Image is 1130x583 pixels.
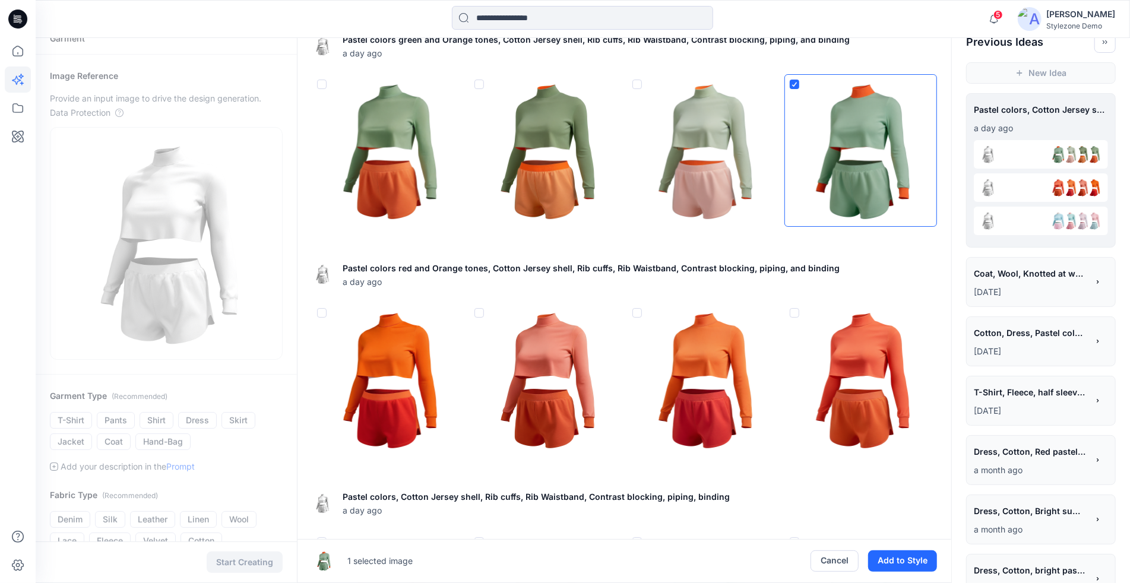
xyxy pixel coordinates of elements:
[343,261,840,275] p: Pastel colors red and Orange tones, Cotton Jersey shell, Rib cuffs, Rib Waistband, Contrast block...
[974,562,1087,579] span: Dress, Cotton, bright pastel colors, all over print
[312,303,464,455] img: 0.png
[1061,211,1080,230] img: 2.png
[1072,145,1091,164] img: 1.png
[343,275,840,288] span: a day ago
[343,33,850,47] p: Pastel colors green and Orange tones, Cotton Jersey shell, Rib cuffs, Rib Waistband, Contrast blo...
[1072,178,1091,197] img: 1.png
[785,303,936,455] img: 3.png
[1046,7,1115,21] div: [PERSON_NAME]
[974,344,1088,359] p: September 09, 2025
[312,35,333,56] img: eyJhbGciOiJIUzI1NiIsImtpZCI6IjAiLCJ0eXAiOiJKV1QifQ.eyJkYXRhIjp7InR5cGUiOiJzdG9yYWdlIiwicGF0aCI6In...
[1046,21,1115,30] div: Stylezone Demo
[1049,211,1068,230] img: 3.png
[628,303,779,455] img: 2.png
[313,550,334,572] img: 3.png
[979,178,998,197] img: eyJhbGciOiJIUzI1NiIsImtpZCI6IjAiLCJ0eXAiOiJKV1QifQ.eyJkYXRhIjp7InR5cGUiOiJzdG9yYWdlIiwicGF0aCI6In...
[343,490,730,504] p: Pastel colors, Cotton Jersey shell, Rib cuffs, Rib Waistband, Contrast blocking, piping, binding
[470,303,621,455] img: 1.png
[974,285,1088,299] p: September 19, 2025
[1049,145,1068,164] img: 3.png
[1018,7,1042,31] img: avatar
[55,132,277,354] img: eyJhbGciOiJIUzI1NiIsImtpZCI6IjAiLCJ0eXAiOiJKV1QifQ.eyJkYXRhIjp7InR5cGUiOiJzdG9yYWdlIiwicGF0aCI6In...
[974,265,1087,282] span: Coat, Wool, Knotted at waist, Dark colors, Contrast piping, Binding, Contrast printed lining,
[312,75,464,226] img: 0.png
[979,145,998,164] img: eyJhbGciOiJIUzI1NiIsImtpZCI6IjAiLCJ0eXAiOiJKV1QifQ.eyJkYXRhIjp7InR5cGUiOiJzdG9yYWdlIiwicGF0aCI6In...
[1094,31,1116,53] button: Toggle idea bar
[974,101,1108,118] span: Pastel colors, Cotton Jersey shell, Rib cuffs, Rib Waistband, Contrast blocking, piping, binding
[1072,211,1091,230] img: 1.png
[1084,145,1103,164] img: 0.png
[1061,145,1080,164] img: 2.png
[974,324,1087,341] span: Cotton, Dress, Pastel colored, Long dress, elasticated waistband, Binding, Loop Buttons,
[868,550,937,572] button: Add to Style
[811,550,859,572] button: Cancel
[470,75,621,226] img: 1.png
[1084,211,1103,230] img: 0.png
[1061,178,1080,197] img: 2.png
[1084,178,1103,197] img: 0.png
[312,264,333,285] img: eyJhbGciOiJIUzI1NiIsImtpZCI6IjAiLCJ0eXAiOiJKV1QifQ.eyJkYXRhIjp7InR5cGUiOiJzdG9yYWdlIiwicGF0aCI6In...
[785,75,936,226] img: 3.png
[312,493,333,514] img: eyJhbGciOiJIUzI1NiIsImtpZCI6IjAiLCJ0eXAiOiJKV1QifQ.eyJkYXRhIjp7InR5cGUiOiJzdG9yYWdlIiwicGF0aCI6In...
[974,463,1088,477] p: August 22, 2025
[343,47,850,59] span: a day ago
[966,35,1043,49] h2: Previous Ideas
[974,121,1108,135] p: September 22, 2025
[628,75,779,226] img: 2.png
[974,522,1088,537] p: August 22, 2025
[993,10,1003,20] span: 5
[343,504,730,517] span: a day ago
[974,384,1087,401] span: T-Shirt, Fleece, half sleeve, Solid color, pastels, blocking
[974,443,1087,460] span: Dress, Cotton, Red pastel tonal colors, solid fabric, contrast tapes, Belt
[974,502,1087,519] span: Dress, Cotton, Bright summer pastel colors, solid fabric, contrast tapes
[347,554,413,568] p: 1 selected image
[974,404,1088,418] p: September 09, 2025
[979,211,998,230] img: eyJhbGciOiJIUzI1NiIsImtpZCI6IjAiLCJ0eXAiOiJKV1QifQ.eyJkYXRhIjp7InR5cGUiOiJzdG9yYWdlIiwicGF0aCI6In...
[1049,178,1068,197] img: 3.png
